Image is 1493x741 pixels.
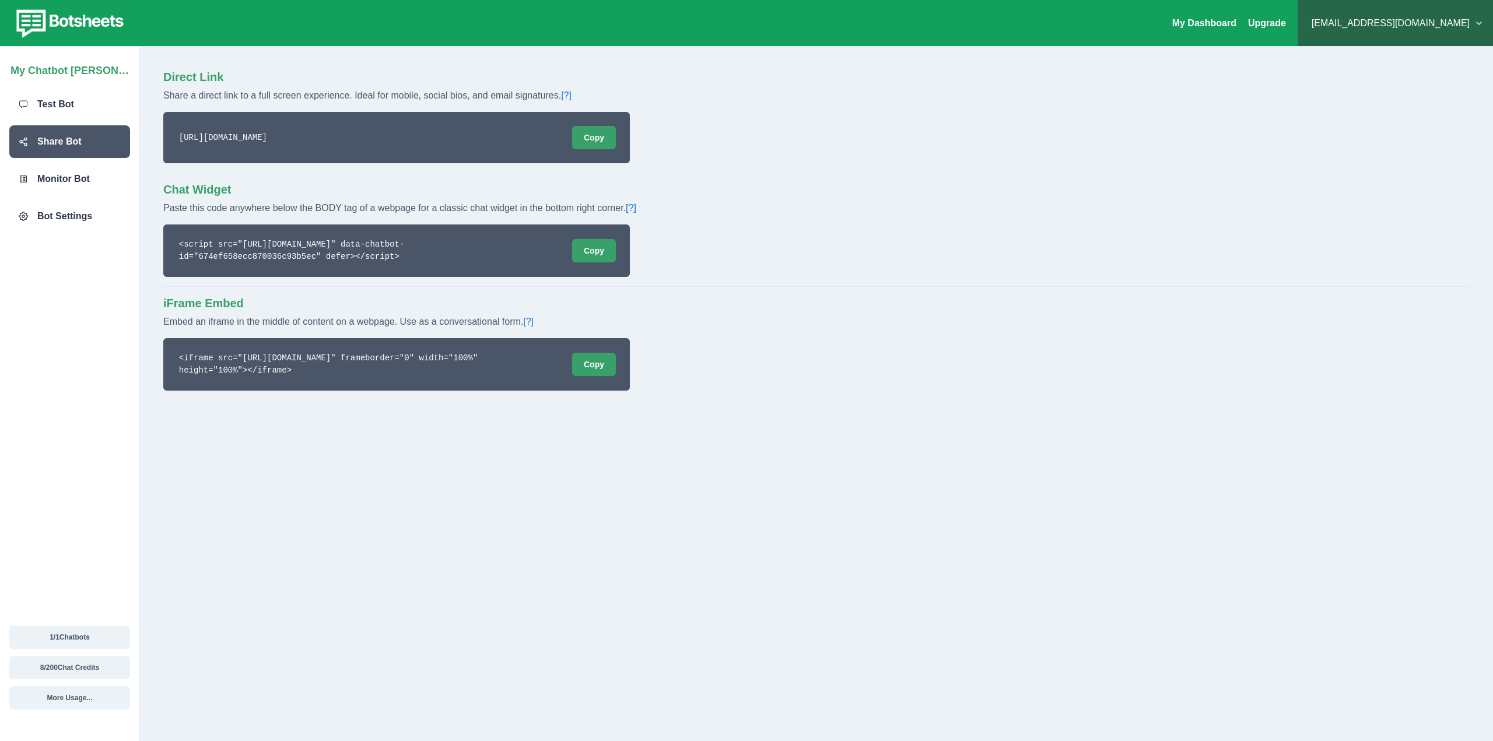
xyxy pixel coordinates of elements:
a: [?] [626,203,636,213]
p: Share a direct link to a full screen experience. Ideal for mobile, social bios, and email signatu... [163,84,1470,103]
p: My Chatbot [PERSON_NAME] [10,58,129,79]
code: <script src="[URL][DOMAIN_NAME]" data-chatbot-id="674ef658ecc870036c93b5ec" defer></script> [177,238,528,263]
p: Monitor Bot [37,172,90,186]
button: More Usage... [9,686,130,710]
a: My Dashboard [1172,18,1236,28]
h2: Direct Link [163,70,1470,84]
button: 8/200Chat Credits [9,656,130,679]
a: [?] [523,317,534,326]
button: Copy [572,353,616,376]
p: Embed an iframe in the middle of content on a webpage. Use as a conversational form. [163,310,1470,329]
p: Paste this code anywhere below the BODY tag of a webpage for a classic chat widget in the bottom ... [163,196,1470,215]
h2: Chat Widget [163,182,1470,196]
code: [URL][DOMAIN_NAME] [177,132,269,144]
img: botsheets-logo.png [9,7,127,40]
p: Bot Settings [37,209,92,223]
button: Copy [572,126,616,149]
a: [?] [561,90,572,100]
h2: iFrame Embed [163,296,1470,310]
button: 1/1Chatbots [9,626,130,649]
a: Upgrade [1248,18,1286,28]
p: Test Bot [37,97,74,111]
button: [EMAIL_ADDRESS][DOMAIN_NAME] [1307,12,1484,35]
button: Copy [572,239,616,262]
p: Share Bot [37,135,82,149]
code: <iframe src="[URL][DOMAIN_NAME]" frameborder="0" width="100%" height="100%"></iframe> [177,352,528,377]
